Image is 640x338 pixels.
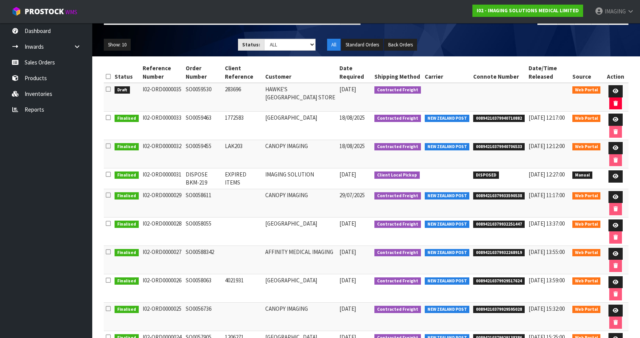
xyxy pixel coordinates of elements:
[425,221,470,228] span: NEW ZEALAND POST
[327,39,341,51] button: All
[339,220,356,227] span: [DATE]
[529,142,565,150] span: [DATE] 12:12:00
[141,140,184,168] td: I02-ORD0000032
[374,143,421,151] span: Contracted Freight
[374,277,421,285] span: Contracted Freight
[115,277,139,285] span: Finalised
[263,112,337,140] td: [GEOGRAPHIC_DATA]
[184,168,223,189] td: DISPOSE BKM-219
[425,277,470,285] span: NEW ZEALAND POST
[263,168,337,189] td: IMAGING SOLUTION
[263,302,337,331] td: CANOPY IMAGING
[337,62,373,83] th: Date Required
[527,62,570,83] th: Date/Time Released
[115,221,139,228] span: Finalised
[223,140,263,168] td: LAK203
[25,7,64,16] span: ProStock
[572,192,601,200] span: Web Portal
[115,249,139,257] span: Finalised
[263,217,337,246] td: [GEOGRAPHIC_DATA]
[529,114,565,121] span: [DATE] 12:17:00
[384,39,417,51] button: Back Orders
[223,274,263,302] td: 4021931
[184,217,223,246] td: SO0058055
[570,62,603,83] th: Source
[374,171,420,179] span: Client Local Pickup
[141,217,184,246] td: I02-ORD0000028
[141,274,184,302] td: I02-ORD0000026
[471,62,527,83] th: Connote Number
[184,302,223,331] td: SO0056736
[572,115,601,122] span: Web Portal
[12,7,21,16] img: cube-alt.png
[263,140,337,168] td: CANOPY IMAGING
[425,115,470,122] span: NEW ZEALAND POST
[113,62,141,83] th: Status
[339,248,356,256] span: [DATE]
[115,171,139,179] span: Finalised
[141,62,184,83] th: Reference Number
[473,115,525,122] span: 00894210379940710882
[473,306,525,313] span: 00894210379929595028
[374,249,421,257] span: Contracted Freight
[529,191,565,199] span: [DATE] 11:17:00
[473,171,499,179] span: DISPOSED
[529,305,565,312] span: [DATE] 15:32:00
[223,83,263,112] td: 283696
[339,191,365,199] span: 29/07/2025
[372,62,423,83] th: Shipping Method
[572,221,601,228] span: Web Portal
[477,7,579,14] strong: I02 - IMAGING SOLUTIONS MEDICAL LIMITED
[572,171,593,179] span: Manual
[473,249,525,257] span: 00894210379932268919
[473,221,525,228] span: 00894210379932251447
[184,140,223,168] td: SO0059455
[115,306,139,313] span: Finalised
[141,246,184,274] td: I02-ORD0000027
[374,115,421,122] span: Contracted Freight
[263,246,337,274] td: AFFINITY MEDICAL IMAGING
[529,248,565,256] span: [DATE] 13:55:00
[339,142,365,150] span: 18/08/2025
[242,41,260,48] strong: Status:
[141,189,184,217] td: I02-ORD0000029
[425,143,470,151] span: NEW ZEALAND POST
[339,277,356,284] span: [DATE]
[572,277,601,285] span: Web Portal
[473,277,525,285] span: 00894210379929517624
[341,39,383,51] button: Standard Orders
[374,221,421,228] span: Contracted Freight
[141,302,184,331] td: I02-ORD0000025
[339,86,356,93] span: [DATE]
[473,192,525,200] span: 00894210379933590538
[572,143,601,151] span: Web Portal
[339,171,356,178] span: [DATE]
[425,306,470,313] span: NEW ZEALAND POST
[184,83,223,112] td: SO0059530
[141,168,184,189] td: I02-ORD0000031
[339,305,356,312] span: [DATE]
[184,112,223,140] td: SO0059463
[223,112,263,140] td: 1772583
[141,112,184,140] td: I02-ORD0000033
[65,8,77,16] small: WMS
[529,277,565,284] span: [DATE] 13:59:00
[141,83,184,112] td: I02-ORD0000035
[263,62,337,83] th: Customer
[425,249,470,257] span: NEW ZEALAND POST
[104,39,131,51] button: Show: 10
[602,62,628,83] th: Action
[263,274,337,302] td: [GEOGRAPHIC_DATA]
[184,274,223,302] td: SO0058063
[605,8,626,15] span: IMAGING
[184,62,223,83] th: Order Number
[473,143,525,151] span: 00894210379940706533
[374,306,421,313] span: Contracted Freight
[529,171,565,178] span: [DATE] 12:27:00
[184,246,223,274] td: SO00588342
[263,83,337,112] td: HAWKE'S [GEOGRAPHIC_DATA] STORE
[572,306,601,313] span: Web Portal
[263,189,337,217] td: CANOPY IMAGING
[115,192,139,200] span: Finalised
[223,168,263,189] td: EXPIRED ITEMS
